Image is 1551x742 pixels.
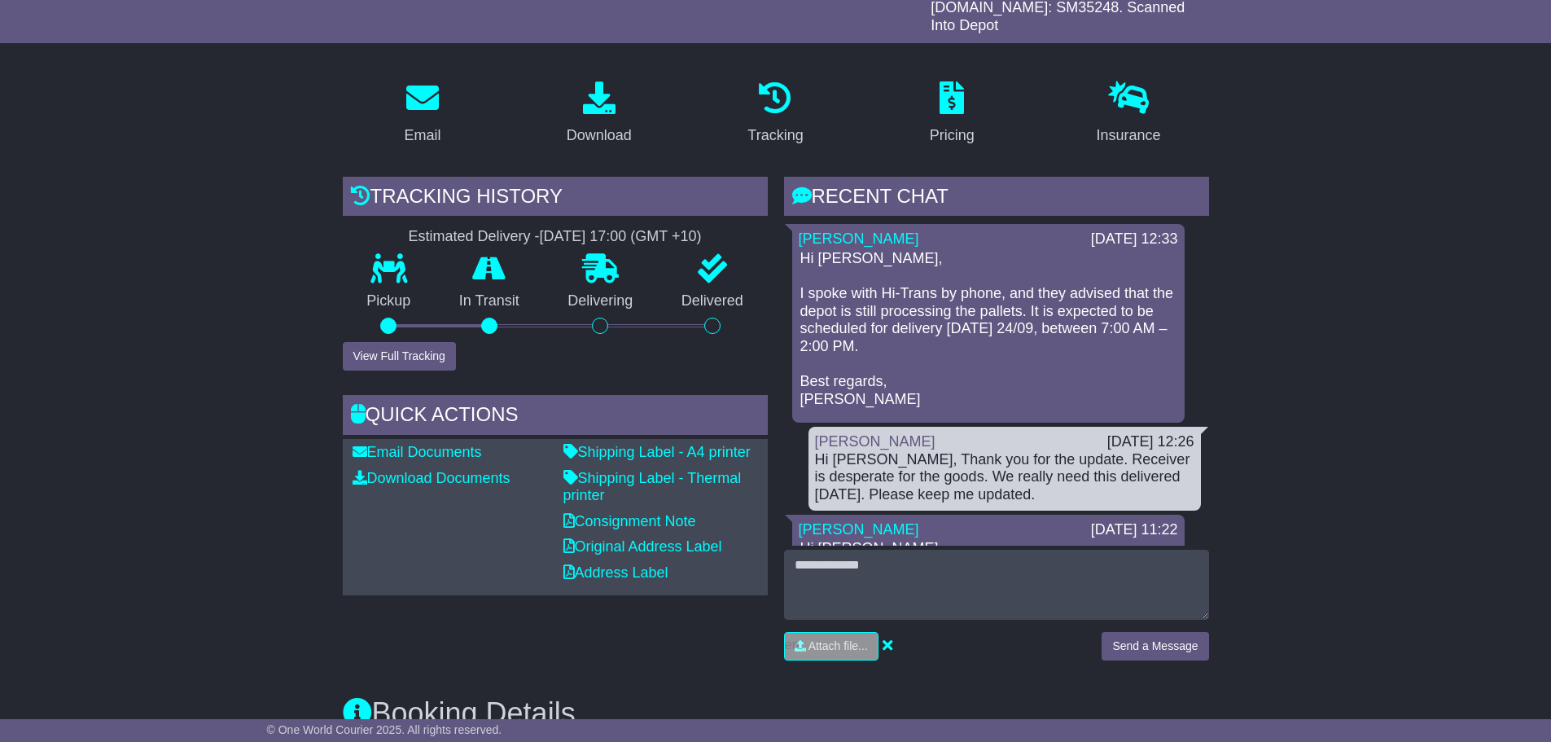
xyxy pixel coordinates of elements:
[800,540,1176,734] p: Hi [PERSON_NAME], Upon checking the scans, the pallets arrived at the [PERSON_NAME][GEOGRAPHIC_DA...
[657,292,768,310] p: Delivered
[799,521,919,538] a: [PERSON_NAME]
[540,228,702,246] div: [DATE] 17:00 (GMT +10)
[1097,125,1161,147] div: Insurance
[343,292,436,310] p: Pickup
[737,76,813,152] a: Tracking
[567,125,632,147] div: Download
[799,231,919,247] a: [PERSON_NAME]
[343,177,768,221] div: Tracking history
[1091,521,1178,539] div: [DATE] 11:22
[800,250,1176,408] p: Hi [PERSON_NAME], I spoke with Hi-Trans by phone, and they advised that the depot is still proces...
[544,292,658,310] p: Delivering
[1091,231,1178,248] div: [DATE] 12:33
[435,292,544,310] p: In Transit
[784,177,1209,221] div: RECENT CHAT
[1107,433,1194,451] div: [DATE] 12:26
[556,76,642,152] a: Download
[563,538,722,555] a: Original Address Label
[393,76,451,152] a: Email
[343,342,456,371] button: View Full Tracking
[563,444,751,460] a: Shipping Label - A4 printer
[343,228,768,246] div: Estimated Delivery -
[815,451,1194,504] div: Hi [PERSON_NAME], Thank you for the update. Receiver is desperate for the goods. We really need t...
[404,125,440,147] div: Email
[563,564,668,581] a: Address Label
[1086,76,1172,152] a: Insurance
[353,444,482,460] a: Email Documents
[747,125,803,147] div: Tracking
[930,125,975,147] div: Pricing
[919,76,985,152] a: Pricing
[343,697,1209,730] h3: Booking Details
[267,723,502,736] span: © One World Courier 2025. All rights reserved.
[815,433,935,450] a: [PERSON_NAME]
[353,470,510,486] a: Download Documents
[563,513,696,529] a: Consignment Note
[563,470,742,504] a: Shipping Label - Thermal printer
[343,395,768,439] div: Quick Actions
[1102,632,1208,661] button: Send a Message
